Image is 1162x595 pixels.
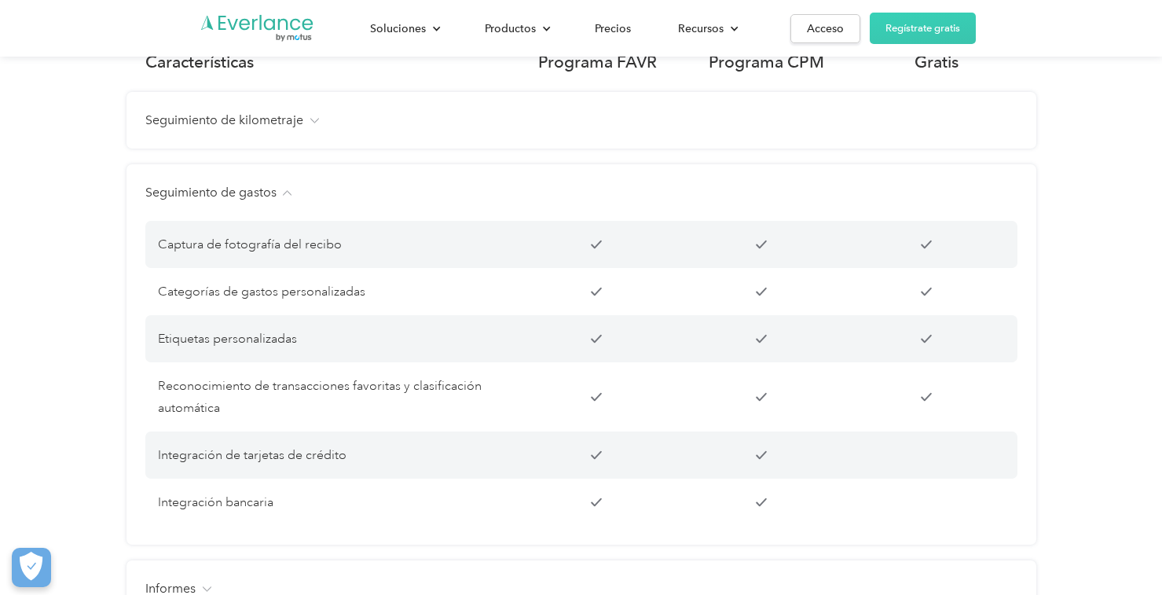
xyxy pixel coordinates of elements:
[370,22,426,35] font: Soluciones
[662,15,751,42] div: Recursos
[158,494,273,510] font: Integración bancaria
[709,52,824,72] font: Programa CPM
[145,185,277,200] font: Seguimiento de gastos
[485,22,536,35] font: Productos
[200,13,315,43] a: Ir a la página de inicio
[807,22,844,35] font: Acceso
[538,52,657,72] font: Programa FAVR
[12,548,51,587] button: Configuración de cookies
[145,52,254,72] font: Características
[469,15,563,42] div: Productos
[255,142,389,175] input: Submit
[158,447,346,463] font: Integración de tarjetas de crédito
[595,22,631,35] font: Precios
[678,22,724,35] font: Recursos
[255,207,389,240] input: Submit
[158,331,297,347] font: Etiquetas personalizadas
[885,22,960,34] font: Regístrate gratis
[579,15,647,42] a: Precios
[790,14,860,43] a: Acceso
[158,237,342,252] font: Captura de fotografía del recibo
[158,284,365,299] font: Categorías de gastos personalizadas
[145,112,303,127] font: Seguimiento de kilometraje
[354,15,453,42] div: Soluciones
[915,52,959,72] font: Gratis
[158,378,482,416] font: Reconocimiento de transacciones favoritas y clasificación automática
[870,13,976,44] a: Regístrate gratis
